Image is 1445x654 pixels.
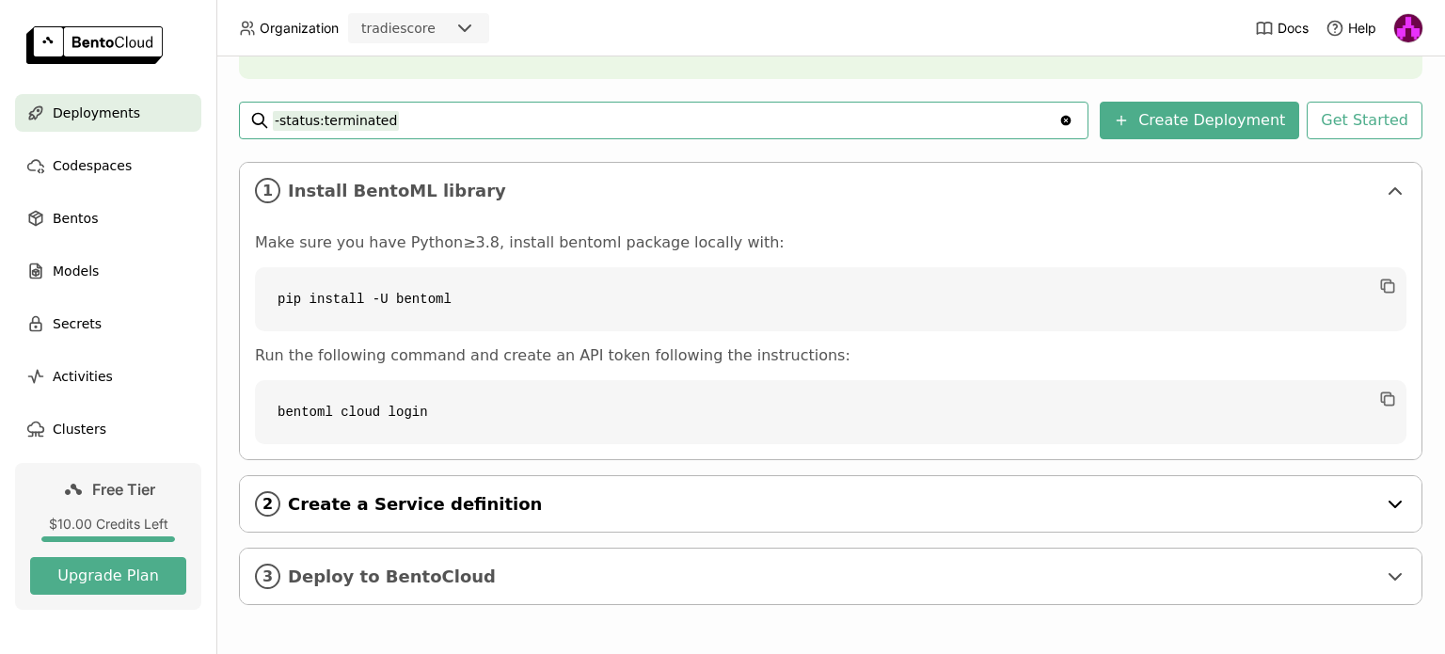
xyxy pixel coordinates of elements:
[288,494,1376,515] span: Create a Service definition
[15,147,201,184] a: Codespaces
[240,476,1421,532] div: 2Create a Service definition
[53,207,98,230] span: Bentos
[1100,102,1299,139] button: Create Deployment
[26,26,163,64] img: logo
[1255,19,1309,38] a: Docs
[361,19,436,38] div: tradiescore
[15,199,201,237] a: Bentos
[15,358,201,395] a: Activities
[1307,102,1422,139] button: Get Started
[255,564,280,589] i: 3
[1058,113,1073,128] svg: Clear value
[255,178,280,203] i: 1
[240,163,1421,218] div: 1Install BentoML library
[92,480,155,499] span: Free Tier
[53,154,132,177] span: Codespaces
[15,410,201,448] a: Clusters
[255,233,1406,252] p: Make sure you have Python≥3.8, install bentoml package locally with:
[288,566,1376,587] span: Deploy to BentoCloud
[288,181,1376,201] span: Install BentoML library
[437,20,439,39] input: Selected tradiescore.
[1278,20,1309,37] span: Docs
[15,252,201,290] a: Models
[53,418,106,440] span: Clusters
[30,516,186,533] div: $10.00 Credits Left
[15,463,201,610] a: Free Tier$10.00 Credits LeftUpgrade Plan
[255,380,1406,444] code: bentoml cloud login
[53,365,113,388] span: Activities
[1348,20,1376,37] span: Help
[53,312,102,335] span: Secrets
[273,105,1058,136] input: Search
[1326,19,1376,38] div: Help
[30,557,186,595] button: Upgrade Plan
[1394,14,1422,42] img: Quang Le
[255,267,1406,331] code: pip install -U bentoml
[53,102,140,124] span: Deployments
[15,305,201,343] a: Secrets
[255,491,280,517] i: 2
[53,260,99,282] span: Models
[260,20,339,37] span: Organization
[240,549,1421,604] div: 3Deploy to BentoCloud
[255,346,1406,365] p: Run the following command and create an API token following the instructions:
[15,94,201,132] a: Deployments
